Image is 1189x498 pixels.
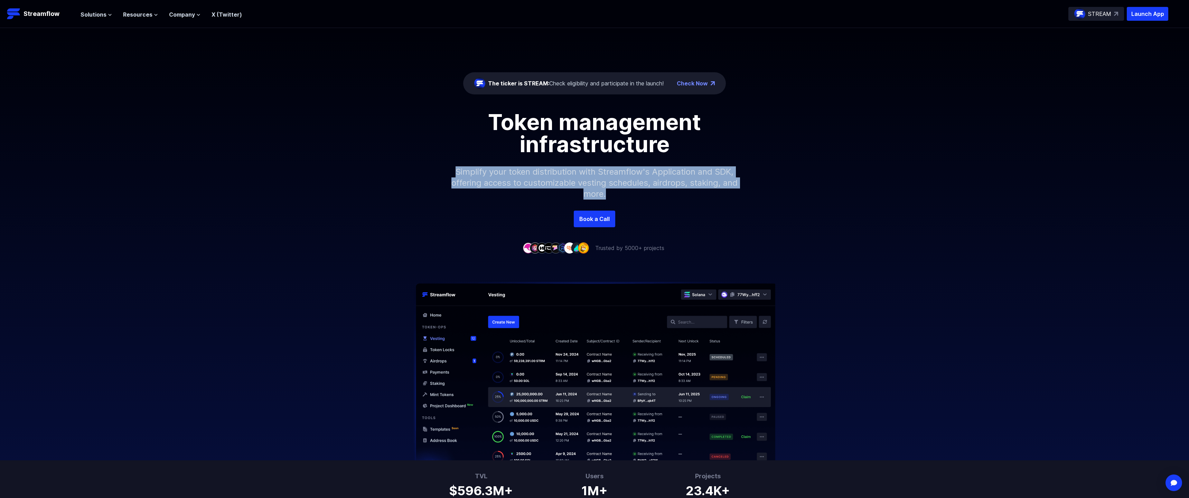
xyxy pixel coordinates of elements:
a: Check Now [677,79,708,87]
h3: Projects [686,471,730,481]
img: company-3 [536,242,547,253]
img: top-right-arrow.png [711,81,715,85]
img: company-7 [564,242,575,253]
h3: TVL [449,471,513,481]
p: Simplify your token distribution with Streamflow's Application and SDK, offering access to custom... [446,155,743,211]
a: Streamflow [7,7,74,21]
img: Hero Image [373,282,816,460]
span: Resources [123,10,152,19]
img: company-8 [571,242,582,253]
img: company-5 [550,242,561,253]
p: STREAM [1088,10,1111,18]
img: Streamflow Logo [7,7,21,21]
h3: Users [581,471,608,481]
a: Book a Call [574,211,615,227]
a: STREAM [1068,7,1124,21]
h1: 23.4K+ [686,481,730,498]
img: top-right-arrow.svg [1114,12,1118,16]
p: Streamflow [24,9,59,19]
a: X (Twitter) [212,11,242,18]
div: Check eligibility and participate in the launch! [488,79,664,87]
img: company-1 [523,242,534,253]
span: Solutions [81,10,106,19]
img: company-9 [578,242,589,253]
span: The ticker is STREAM: [488,80,549,87]
button: Solutions [81,10,112,19]
span: Company [169,10,195,19]
h1: Token management infrastructure [439,111,750,155]
button: Launch App [1127,7,1168,21]
h1: $596.3M+ [449,481,513,498]
div: Open Intercom Messenger [1165,474,1182,491]
img: company-2 [530,242,541,253]
img: company-4 [543,242,554,253]
h1: 1M+ [581,481,608,498]
button: Company [169,10,200,19]
button: Resources [123,10,158,19]
img: company-6 [557,242,568,253]
img: streamflow-logo-circle.png [1074,8,1085,19]
img: streamflow-logo-circle.png [474,78,485,89]
p: Trusted by 5000+ projects [595,244,664,252]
